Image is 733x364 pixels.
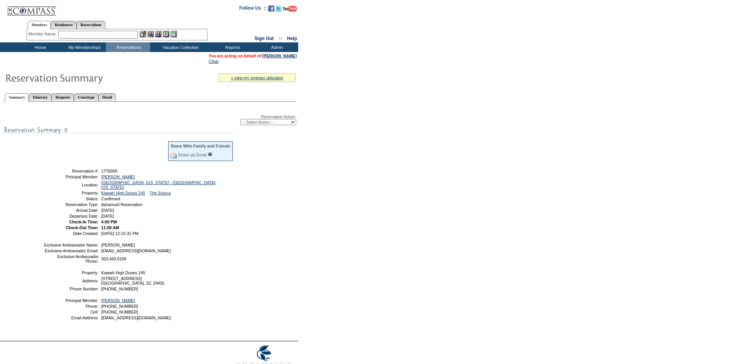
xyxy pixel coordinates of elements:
[101,180,217,190] a: [GEOGRAPHIC_DATA], [US_STATE] - [GEOGRAPHIC_DATA], [US_STATE]
[43,243,99,247] td: Exclusive Ambassador Name:
[101,174,135,179] a: [PERSON_NAME]
[43,169,99,173] td: Reservation #:
[170,144,230,148] div: Share With Family and Friends
[101,196,120,201] span: Confirmed
[43,174,99,179] td: Principal Member:
[231,75,283,80] a: » view my contract utilization
[74,93,98,101] a: Concierge
[29,93,52,101] a: Itinerary
[239,5,267,14] td: Follow Us ::
[268,8,274,12] a: Become our fan on Facebook
[276,8,282,12] a: Follow us on Twitter
[287,36,297,41] a: Help
[43,287,99,291] td: Phone Number:
[43,315,99,320] td: Email Address:
[43,310,99,314] td: Cell:
[101,287,138,291] span: [PHONE_NUMBER]
[5,93,29,102] a: Summary
[147,31,154,37] img: View
[28,31,58,37] div: Member Name:
[283,8,297,12] a: Subscribe to our YouTube Channel
[43,304,99,309] td: Phone:
[52,93,74,101] a: Requests
[62,42,106,52] td: My Memberships
[209,59,219,64] a: Clear
[4,125,235,135] img: subTtlResSummary.gif
[101,257,126,261] span: 303.493.6199
[101,298,135,303] a: [PERSON_NAME]
[208,152,212,156] input: What is this?
[101,276,164,285] span: [STREET_ADDRESS] [GEOGRAPHIC_DATA], SC 29455
[43,208,99,213] td: Arrival Date:
[106,42,150,52] td: Reservations
[254,36,274,41] a: Sign Out
[4,114,296,125] div: Reservation Action:
[210,42,254,52] td: Reports
[101,202,142,207] span: Advanced Reservation
[155,31,162,37] img: Impersonate
[101,169,117,173] span: 1778369
[28,21,51,29] a: Members
[51,21,77,29] a: Residences
[43,276,99,285] td: Address:
[101,208,114,213] span: [DATE]
[101,310,138,314] span: [PHONE_NUMBER]
[43,202,99,207] td: Reservation Type:
[170,31,177,37] img: b_calculator.gif
[268,5,274,12] img: Become our fan on Facebook
[101,191,145,195] a: Kiawah High Dunes 245
[279,36,282,41] span: ::
[17,42,62,52] td: Home
[101,231,139,236] span: [DATE] 12:15:31 PM
[209,54,297,58] span: You are acting on behalf of:
[43,231,99,236] td: Date Created:
[101,243,135,247] span: [PERSON_NAME]
[150,191,171,195] a: The Source
[163,31,169,37] img: Reservations
[254,42,298,52] td: Admin
[101,270,145,275] span: Kiawah High Dunes 245
[43,248,99,253] td: Exclusive Ambassador Email:
[276,5,282,12] img: Follow us on Twitter
[43,191,99,195] td: Property:
[140,31,146,37] img: b_edit.gif
[262,54,297,58] a: [PERSON_NAME]
[150,42,210,52] td: Vacation Collection
[283,6,297,12] img: Subscribe to our YouTube Channel
[178,153,207,157] a: Share via Email
[43,254,99,263] td: Exclusive Ambassador Phone:
[101,315,171,320] span: [EMAIL_ADDRESS][DOMAIN_NAME]
[43,214,99,218] td: Departure Date:
[101,214,114,218] span: [DATE]
[43,270,99,275] td: Property:
[43,180,99,190] td: Location:
[43,298,99,303] td: Principal Member:
[69,220,99,224] strong: Check-In Time:
[101,248,171,253] span: [EMAIL_ADDRESS][DOMAIN_NAME]
[101,225,119,230] span: 11:00 AM
[66,225,99,230] strong: Check-Out Time:
[43,196,99,201] td: Status:
[99,93,116,101] a: Detail
[101,220,117,224] span: 4:00 PM
[77,21,105,29] a: Reservations
[5,70,159,85] img: Reservaton Summary
[101,304,138,309] span: [PHONE_NUMBER]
